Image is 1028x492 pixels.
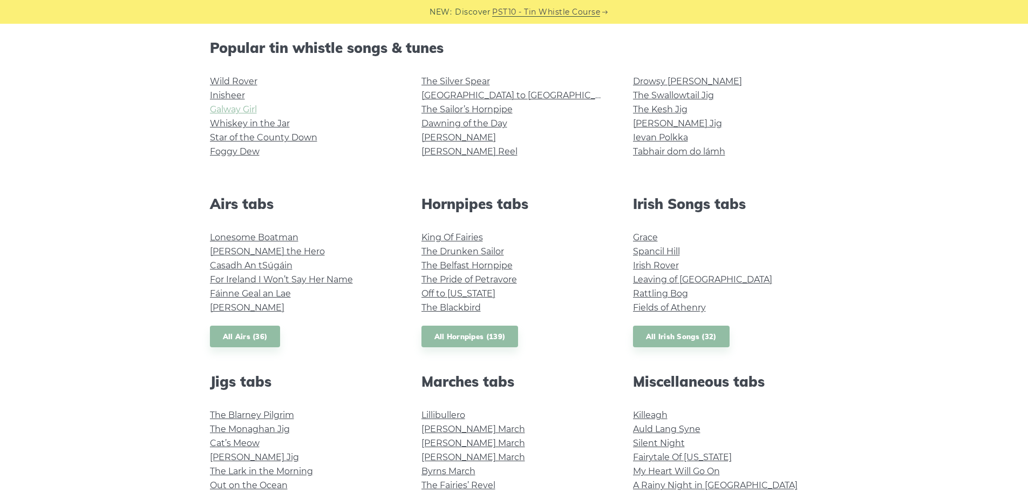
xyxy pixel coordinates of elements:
[210,76,257,86] a: Wild Rover
[421,90,621,100] a: [GEOGRAPHIC_DATA] to [GEOGRAPHIC_DATA]
[421,410,465,420] a: Lillibullero
[210,260,292,271] a: Casadh An tSúgáin
[633,146,725,157] a: Tabhair dom do lámh
[421,104,513,114] a: The Sailor’s Hornpipe
[210,274,353,285] a: For Ireland I Won’t Say Her Name
[210,466,313,476] a: The Lark in the Morning
[633,466,720,476] a: My Heart Will Go On
[633,452,732,462] a: Fairytale Of [US_STATE]
[210,452,299,462] a: [PERSON_NAME] Jig
[210,246,325,257] a: [PERSON_NAME] the Hero
[210,118,290,129] a: Whiskey in the Jar
[210,288,291,299] a: Fáinne Geal an Lae
[633,410,668,420] a: Killeagh
[421,196,607,212] h2: Hornpipes tabs
[633,424,700,434] a: Auld Lang Syne
[633,132,688,143] a: Ievan Polkka
[210,373,396,390] h2: Jigs tabs
[421,466,475,476] a: Byrns March
[421,118,507,129] a: Dawning of the Day
[210,196,396,212] h2: Airs tabs
[633,274,772,285] a: Leaving of [GEOGRAPHIC_DATA]
[421,146,518,157] a: [PERSON_NAME] Reel
[633,288,688,299] a: Rattling Bog
[633,438,685,448] a: Silent Night
[421,232,483,242] a: King Of Fairies
[210,410,294,420] a: The Blarney Pilgrim
[421,302,481,313] a: The Blackbird
[421,260,513,271] a: The Belfast Hornpipe
[210,480,288,490] a: Out on the Ocean
[421,246,504,257] a: The Drunken Sailor
[633,302,706,313] a: Fields of Athenry
[421,132,496,143] a: [PERSON_NAME]
[633,326,730,348] a: All Irish Songs (32)
[421,438,525,448] a: [PERSON_NAME] March
[430,6,452,18] span: NEW:
[633,104,687,114] a: The Kesh Jig
[633,373,819,390] h2: Miscellaneous tabs
[210,302,284,313] a: [PERSON_NAME]
[421,288,495,299] a: Off to [US_STATE]
[633,260,679,271] a: Irish Rover
[455,6,491,18] span: Discover
[633,118,722,129] a: [PERSON_NAME] Jig
[421,76,490,86] a: The Silver Spear
[210,90,245,100] a: Inisheer
[421,373,607,390] h2: Marches tabs
[210,39,819,56] h2: Popular tin whistle songs & tunes
[633,90,714,100] a: The Swallowtail Jig
[633,196,819,212] h2: Irish Songs tabs
[210,146,260,157] a: Foggy Dew
[633,246,680,257] a: Spancil Hill
[421,480,495,490] a: The Fairies’ Revel
[633,76,742,86] a: Drowsy [PERSON_NAME]
[421,274,517,285] a: The Pride of Petravore
[210,326,281,348] a: All Airs (36)
[633,480,798,490] a: A Rainy Night in [GEOGRAPHIC_DATA]
[421,326,519,348] a: All Hornpipes (139)
[421,424,525,434] a: [PERSON_NAME] March
[421,452,525,462] a: [PERSON_NAME] March
[210,104,257,114] a: Galway Girl
[633,232,658,242] a: Grace
[210,424,290,434] a: The Monaghan Jig
[210,132,317,143] a: Star of the County Down
[210,438,260,448] a: Cat’s Meow
[492,6,600,18] a: PST10 - Tin Whistle Course
[210,232,298,242] a: Lonesome Boatman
